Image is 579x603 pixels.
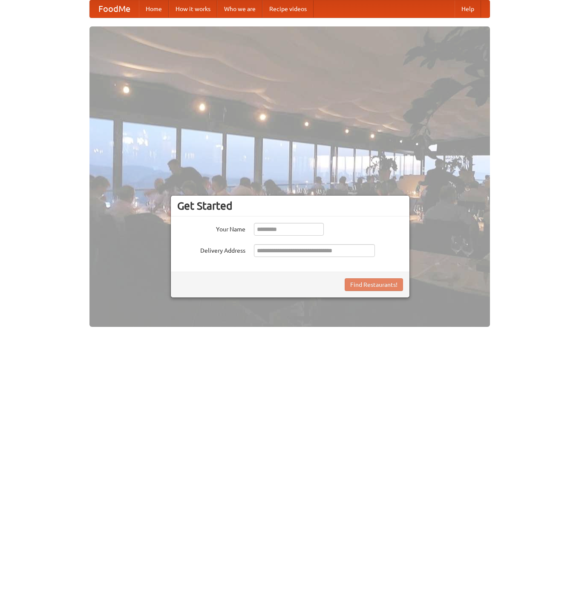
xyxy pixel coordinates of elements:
[217,0,262,17] a: Who we are
[177,244,245,255] label: Delivery Address
[345,278,403,291] button: Find Restaurants!
[177,223,245,234] label: Your Name
[262,0,314,17] a: Recipe videos
[455,0,481,17] a: Help
[169,0,217,17] a: How it works
[90,0,139,17] a: FoodMe
[177,199,403,212] h3: Get Started
[139,0,169,17] a: Home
